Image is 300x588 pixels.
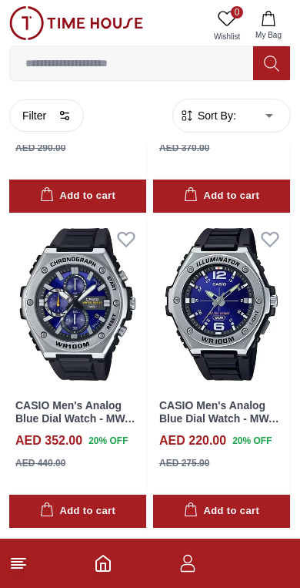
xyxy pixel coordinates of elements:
a: Home [94,554,112,573]
button: Filter [9,99,84,132]
div: AED 275.00 [159,456,209,470]
div: Add to cart [40,187,115,205]
div: Add to cart [184,502,259,520]
a: CASIO Men's Analog Blue Dial Watch - MWA-300H-2AVDF [15,399,136,438]
a: CASIO Men's Analog Blue Dial Watch - MWA-100H-2AVDF [159,399,280,438]
div: AED 290.00 [15,141,65,155]
span: 0 [231,6,243,18]
div: Add to cart [184,187,259,205]
h4: AED 220.00 [159,432,226,450]
span: 20 % OFF [232,434,272,448]
div: AED 440.00 [15,456,65,470]
a: 0Wishlist [208,6,246,45]
button: Add to cart [9,180,146,213]
button: Add to cart [153,180,290,213]
img: ... [9,6,143,40]
span: Wishlist [208,31,246,42]
h4: AED 352.00 [15,432,82,450]
div: Add to cart [40,502,115,520]
button: My Bag [246,6,291,45]
span: My Bag [249,29,288,41]
div: AED 370.00 [159,141,209,155]
img: CASIO Men's Analog Blue Dial Watch - MWA-300H-2AVDF [9,219,146,390]
button: Add to cart [153,495,290,528]
button: Add to cart [9,495,146,528]
button: Sort By: [179,108,236,123]
span: Sort By: [195,108,236,123]
img: CASIO Men's Analog Blue Dial Watch - MWA-100H-2AVDF [153,219,290,390]
span: 20 % OFF [88,434,128,448]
